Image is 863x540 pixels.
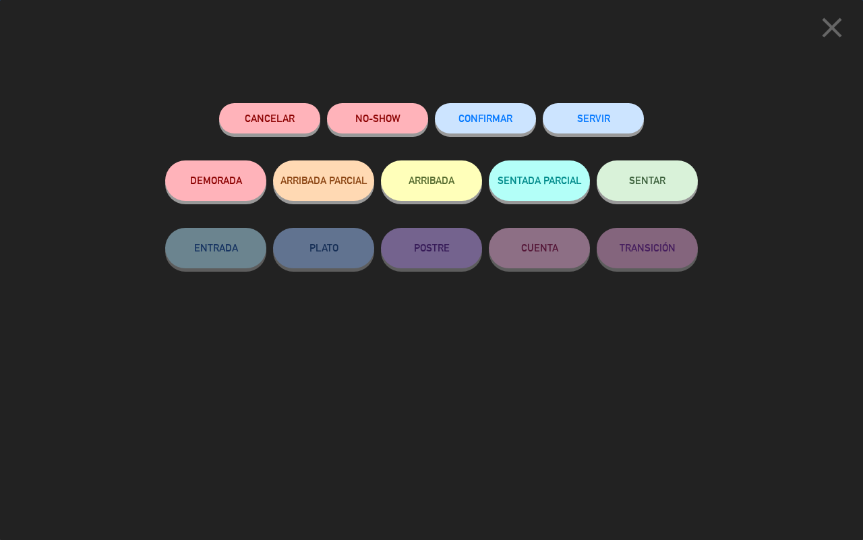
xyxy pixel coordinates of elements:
[815,11,849,44] i: close
[597,160,698,201] button: SENTAR
[165,160,266,201] button: DEMORADA
[280,175,367,186] span: ARRIBADA PARCIAL
[165,228,266,268] button: ENTRADA
[811,10,853,50] button: close
[273,160,374,201] button: ARRIBADA PARCIAL
[489,160,590,201] button: SENTADA PARCIAL
[381,160,482,201] button: ARRIBADA
[458,113,512,124] span: CONFIRMAR
[381,228,482,268] button: POSTRE
[597,228,698,268] button: TRANSICIÓN
[435,103,536,133] button: CONFIRMAR
[489,228,590,268] button: CUENTA
[543,103,644,133] button: SERVIR
[629,175,665,186] span: SENTAR
[327,103,428,133] button: NO-SHOW
[273,228,374,268] button: PLATO
[219,103,320,133] button: Cancelar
